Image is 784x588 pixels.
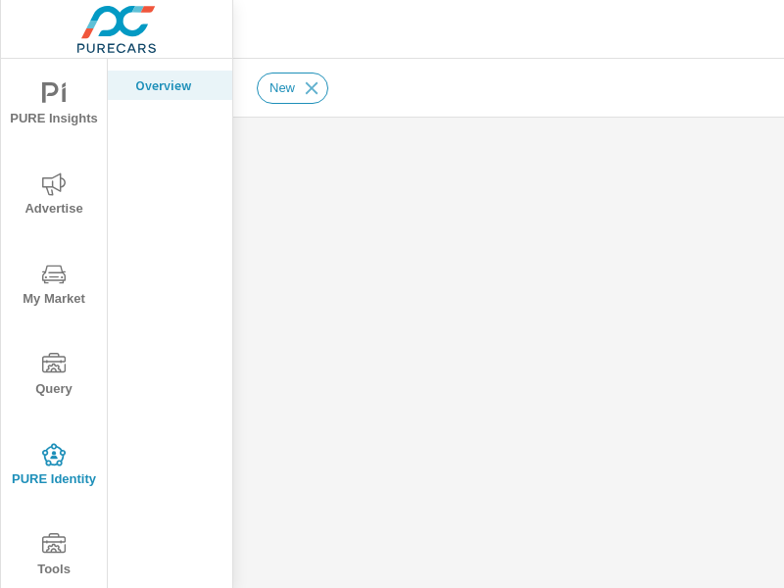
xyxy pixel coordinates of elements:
[7,82,101,130] span: PURE Insights
[7,353,101,401] span: Query
[7,533,101,581] span: Tools
[108,71,232,100] div: Overview
[7,263,101,311] span: My Market
[7,172,101,220] span: Advertise
[258,80,307,95] span: New
[7,443,101,491] span: PURE Identity
[135,75,217,95] p: Overview
[257,73,328,104] div: New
